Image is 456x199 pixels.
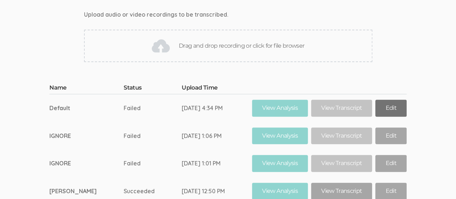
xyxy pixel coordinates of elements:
[49,84,124,94] th: Name
[124,84,182,94] th: Status
[182,94,252,122] td: [DATE] 4:34 PM
[311,100,372,117] a: View Transcript
[252,155,308,172] a: View Analysis
[124,150,182,177] td: Failed
[311,155,372,172] a: View Transcript
[152,37,170,55] img: Drag and drop recording or click for file browser
[252,127,308,144] a: View Analysis
[182,122,252,150] td: [DATE] 1:06 PM
[375,127,406,144] a: Edit
[252,100,308,117] a: View Analysis
[49,150,124,177] td: IGNORE
[182,150,252,177] td: [DATE] 1:01 PM
[124,122,182,150] td: Failed
[84,10,372,19] div: Upload audio or video recordings to be transcribed.
[311,127,372,144] a: View Transcript
[182,84,252,94] th: Upload Time
[420,164,456,199] iframe: Chat Widget
[375,155,406,172] a: Edit
[124,94,182,122] td: Failed
[84,30,372,62] div: Drag and drop recording or click for file browser
[375,100,406,117] a: Edit
[49,122,124,150] td: IGNORE
[49,94,124,122] td: Default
